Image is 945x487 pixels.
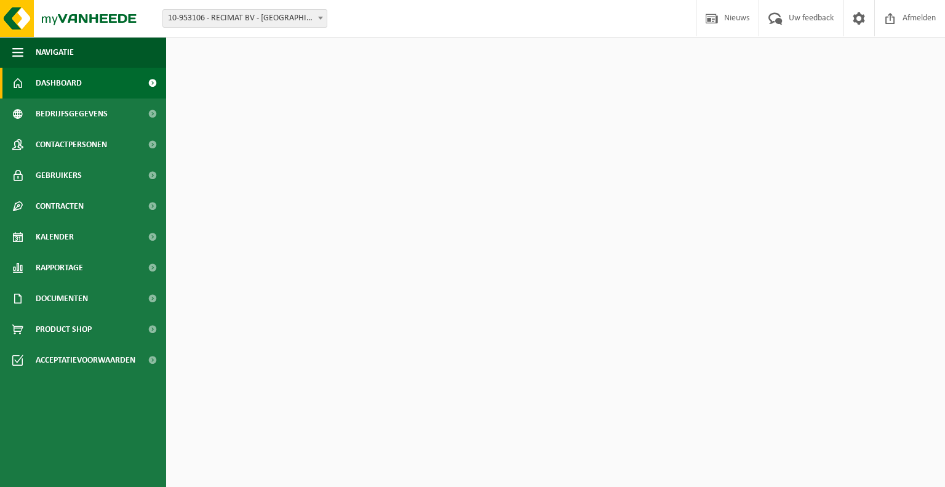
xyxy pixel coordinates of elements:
span: Acceptatievoorwaarden [36,345,135,376]
span: Contracten [36,191,84,222]
span: Navigatie [36,37,74,68]
span: Dashboard [36,68,82,99]
span: 10-953106 - RECIMAT BV - KLUISBERGEN [162,9,327,28]
span: Gebruikers [36,160,82,191]
span: Documenten [36,283,88,314]
span: Rapportage [36,252,83,283]
span: 10-953106 - RECIMAT BV - KLUISBERGEN [163,10,327,27]
span: Contactpersonen [36,129,107,160]
span: Bedrijfsgegevens [36,99,108,129]
span: Kalender [36,222,74,252]
span: Product Shop [36,314,92,345]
